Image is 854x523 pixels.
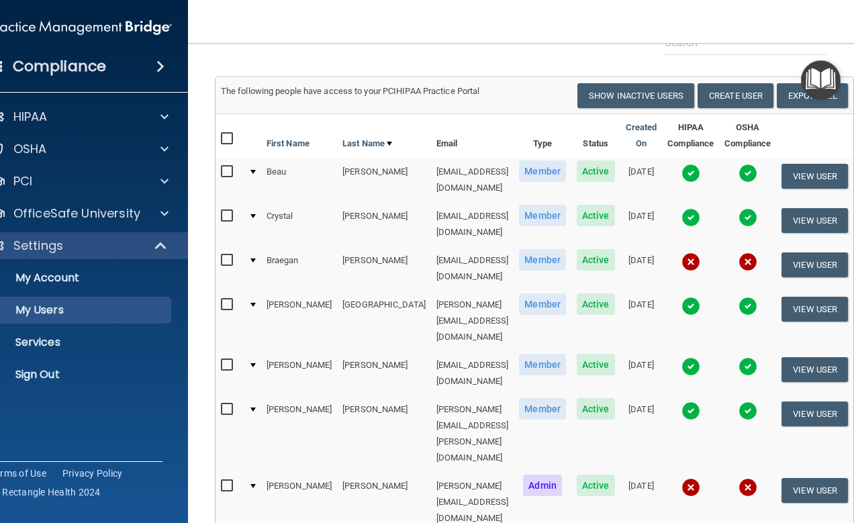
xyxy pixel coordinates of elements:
th: OSHA Compliance [719,114,776,158]
button: View User [781,252,848,277]
p: Settings [13,238,63,254]
td: [PERSON_NAME] [261,291,337,351]
p: OSHA [13,141,47,157]
span: Active [577,160,615,182]
input: Search [665,30,828,55]
button: View User [781,357,848,382]
th: Email [431,114,514,158]
h4: Compliance [13,57,106,76]
a: First Name [267,136,310,152]
span: Member [519,205,566,226]
td: [PERSON_NAME] [337,351,431,395]
button: Open Resource Center [801,60,841,100]
td: [PERSON_NAME] [337,158,431,202]
img: tick.e7d51cea.svg [739,208,757,227]
td: [PERSON_NAME] [261,351,337,395]
img: tick.e7d51cea.svg [681,297,700,316]
img: tick.e7d51cea.svg [739,401,757,420]
td: [PERSON_NAME] [337,246,431,291]
td: Crystal [261,202,337,246]
a: Last Name [342,136,392,152]
span: Active [577,475,615,496]
td: [EMAIL_ADDRESS][DOMAIN_NAME] [431,158,514,202]
img: tick.e7d51cea.svg [739,164,757,183]
td: [DATE] [620,395,663,472]
td: [DATE] [620,351,663,395]
td: [DATE] [620,246,663,291]
th: HIPAA Compliance [662,114,719,158]
img: tick.e7d51cea.svg [681,164,700,183]
img: tick.e7d51cea.svg [681,357,700,376]
button: Show Inactive Users [577,83,694,108]
td: [PERSON_NAME] [337,202,431,246]
img: cross.ca9f0e7f.svg [681,478,700,497]
button: View User [781,401,848,426]
img: tick.e7d51cea.svg [739,297,757,316]
span: Admin [523,475,562,496]
p: PCI [13,173,32,189]
td: Beau [261,158,337,202]
span: Active [577,398,615,420]
button: View User [781,478,848,503]
p: OfficeSafe University [13,205,140,222]
span: Member [519,293,566,315]
th: Status [571,114,620,158]
img: cross.ca9f0e7f.svg [739,478,757,497]
span: Active [577,249,615,271]
img: tick.e7d51cea.svg [681,208,700,227]
span: The following people have access to your PCIHIPAA Practice Portal [221,86,480,96]
a: Created On [626,120,657,152]
img: tick.e7d51cea.svg [681,401,700,420]
span: Member [519,160,566,182]
span: Member [519,354,566,375]
span: Active [577,354,615,375]
td: [PERSON_NAME][EMAIL_ADDRESS][DOMAIN_NAME] [431,291,514,351]
a: Privacy Policy [62,467,123,480]
span: Active [577,293,615,315]
button: View User [781,297,848,322]
button: View User [781,164,848,189]
td: [EMAIL_ADDRESS][DOMAIN_NAME] [431,202,514,246]
a: Export All [777,83,848,108]
img: cross.ca9f0e7f.svg [681,252,700,271]
td: [GEOGRAPHIC_DATA] [337,291,431,351]
img: tick.e7d51cea.svg [739,357,757,376]
td: Braegan [261,246,337,291]
td: [PERSON_NAME][EMAIL_ADDRESS][PERSON_NAME][DOMAIN_NAME] [431,395,514,472]
span: Active [577,205,615,226]
td: [DATE] [620,202,663,246]
td: [DATE] [620,291,663,351]
span: Member [519,249,566,271]
img: cross.ca9f0e7f.svg [739,252,757,271]
td: [EMAIL_ADDRESS][DOMAIN_NAME] [431,246,514,291]
td: [EMAIL_ADDRESS][DOMAIN_NAME] [431,351,514,395]
p: HIPAA [13,109,48,125]
button: View User [781,208,848,233]
td: [PERSON_NAME] [337,395,431,472]
span: Member [519,398,566,420]
td: [PERSON_NAME] [261,395,337,472]
button: Create User [698,83,773,108]
th: Type [514,114,571,158]
td: [DATE] [620,158,663,202]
